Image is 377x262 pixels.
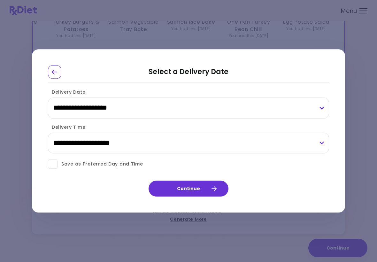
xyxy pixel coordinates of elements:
[48,65,61,79] div: Go Back
[149,181,228,197] button: Continue
[48,124,85,130] label: Delivery Time
[58,160,143,168] span: Save as Preferred Day and Time
[48,65,329,83] h2: Select a Delivery Date
[48,89,85,95] label: Delivery Date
